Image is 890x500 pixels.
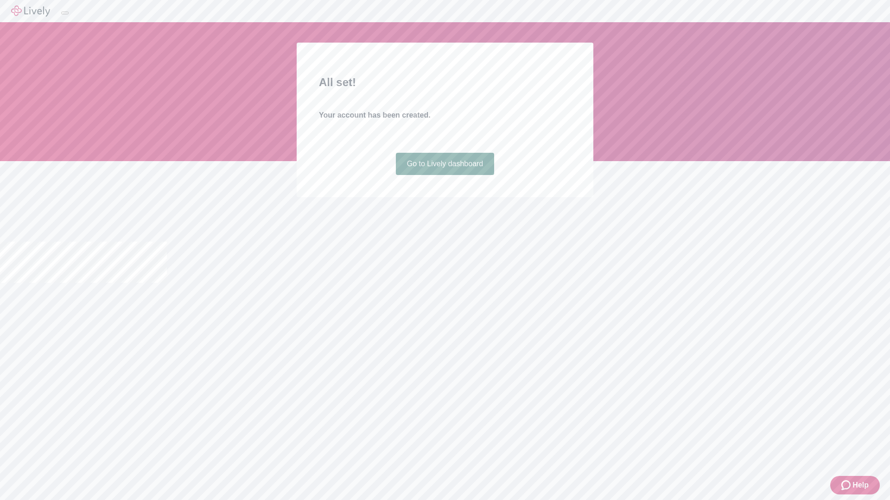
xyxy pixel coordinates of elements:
[841,480,852,491] svg: Zendesk support icon
[319,110,571,121] h4: Your account has been created.
[396,153,495,175] a: Go to Lively dashboard
[830,476,880,494] button: Zendesk support iconHelp
[319,74,571,91] h2: All set!
[11,6,50,17] img: Lively
[852,480,869,491] span: Help
[61,12,69,14] button: Log out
